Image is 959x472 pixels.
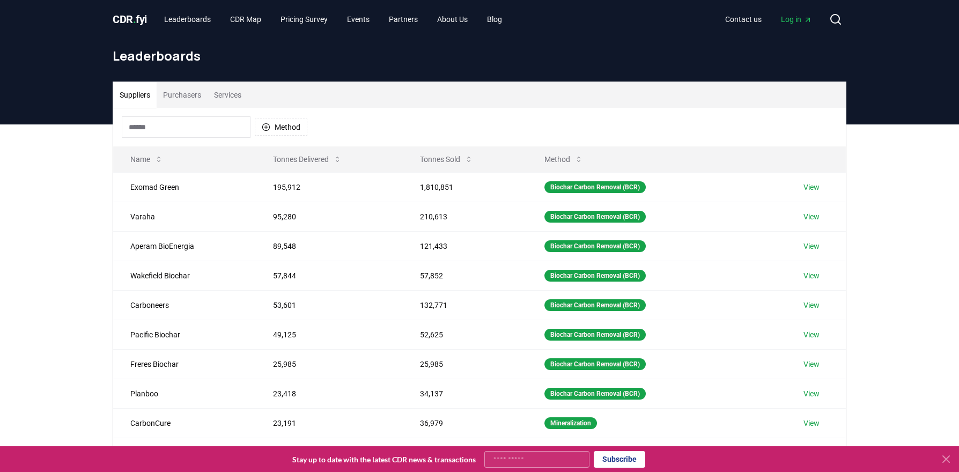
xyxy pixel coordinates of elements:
[113,47,846,64] h1: Leaderboards
[803,270,820,281] a: View
[113,12,147,27] a: CDR.fyi
[403,379,527,408] td: 34,137
[113,408,256,438] td: CarbonCure
[256,202,402,231] td: 95,280
[338,10,378,29] a: Events
[403,438,527,467] td: 28,202
[113,349,256,379] td: Freres Biochar
[255,119,307,136] button: Method
[544,329,646,341] div: Biochar Carbon Removal (BCR)
[403,290,527,320] td: 132,771
[256,408,402,438] td: 23,191
[113,202,256,231] td: Varaha
[803,359,820,370] a: View
[803,418,820,429] a: View
[256,349,402,379] td: 25,985
[222,10,270,29] a: CDR Map
[256,320,402,349] td: 49,125
[403,320,527,349] td: 52,625
[803,241,820,252] a: View
[411,149,482,170] button: Tonnes Sold
[272,10,336,29] a: Pricing Survey
[544,270,646,282] div: Biochar Carbon Removal (BCR)
[403,261,527,290] td: 57,852
[156,10,511,29] nav: Main
[133,13,136,26] span: .
[772,10,821,29] a: Log in
[113,290,256,320] td: Carboneers
[256,231,402,261] td: 89,548
[403,172,527,202] td: 1,810,851
[113,261,256,290] td: Wakefield Biochar
[544,211,646,223] div: Biochar Carbon Removal (BCR)
[478,10,511,29] a: Blog
[157,82,208,108] button: Purchasers
[803,182,820,193] a: View
[544,417,597,429] div: Mineralization
[429,10,476,29] a: About Us
[403,349,527,379] td: 25,985
[113,438,256,467] td: Running Tide | Inactive
[403,231,527,261] td: 121,433
[544,299,646,311] div: Biochar Carbon Removal (BCR)
[113,379,256,408] td: Planboo
[717,10,770,29] a: Contact us
[544,388,646,400] div: Biochar Carbon Removal (BCR)
[536,149,592,170] button: Method
[113,172,256,202] td: Exomad Green
[264,149,350,170] button: Tonnes Delivered
[113,320,256,349] td: Pacific Biochar
[113,82,157,108] button: Suppliers
[403,202,527,231] td: 210,613
[803,211,820,222] a: View
[544,240,646,252] div: Biochar Carbon Removal (BCR)
[256,438,402,467] td: 22,780
[156,10,219,29] a: Leaderboards
[781,14,812,25] span: Log in
[380,10,426,29] a: Partners
[803,300,820,311] a: View
[544,181,646,193] div: Biochar Carbon Removal (BCR)
[803,388,820,399] a: View
[122,149,172,170] button: Name
[113,13,147,26] span: CDR fyi
[717,10,821,29] nav: Main
[403,408,527,438] td: 36,979
[113,231,256,261] td: Aperam BioEnergia
[256,261,402,290] td: 57,844
[256,290,402,320] td: 53,601
[256,172,402,202] td: 195,912
[803,329,820,340] a: View
[208,82,248,108] button: Services
[544,358,646,370] div: Biochar Carbon Removal (BCR)
[256,379,402,408] td: 23,418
